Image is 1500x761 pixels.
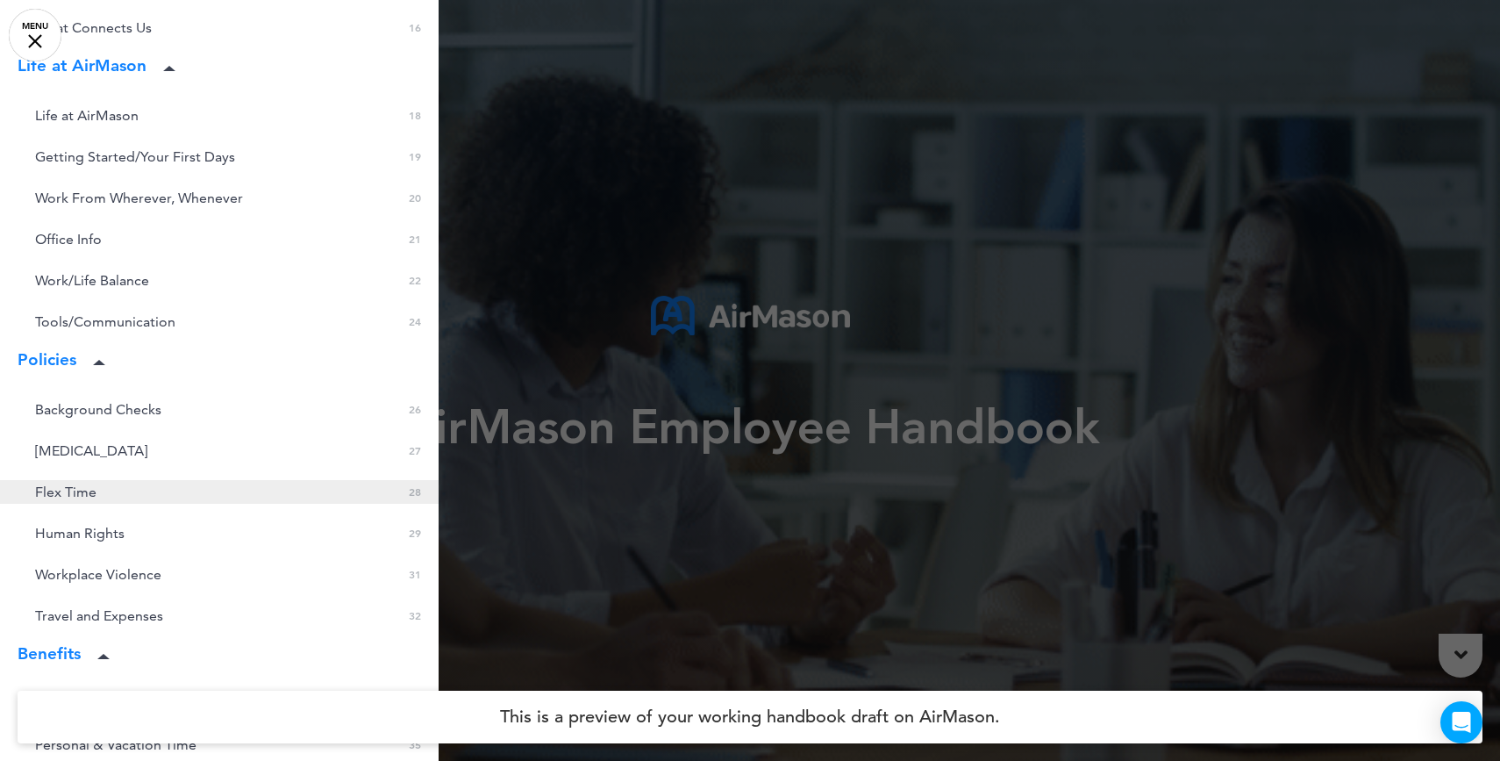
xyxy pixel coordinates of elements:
[18,691,1482,743] h4: This is a preview of your working handbook draft on AirMason.
[35,108,139,123] span: Life at AirMason
[35,20,152,35] span: What Connects Us
[35,567,161,582] span: Workplace Violence
[1440,701,1482,743] div: Open Intercom Messenger
[35,149,235,164] span: Getting Started/Your First Days
[35,190,243,205] span: Work From Wherever, Whenever
[35,232,102,247] span: Office Info
[409,567,421,582] span: 31
[9,9,61,61] a: MENU
[35,526,125,541] span: Human Rights
[409,402,421,417] span: 26
[35,608,163,623] span: Travel and Expenses
[35,402,161,417] span: Background Checks
[409,108,421,123] span: 18
[409,232,421,247] span: 21
[409,273,421,288] span: 22
[35,273,149,288] span: Work/Life Balance
[409,608,421,623] span: 32
[409,314,421,329] span: 24
[409,485,421,499] span: 28
[409,149,421,164] span: 19
[35,443,147,458] span: Drug Testing
[409,737,421,752] span: 35
[35,314,175,329] span: Tools/Communication
[35,737,196,752] span: Personal & Vacation Time
[35,485,96,499] span: Flex Time
[409,443,421,458] span: 27
[409,190,421,205] span: 20
[409,526,421,541] span: 29
[409,20,421,35] span: 16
